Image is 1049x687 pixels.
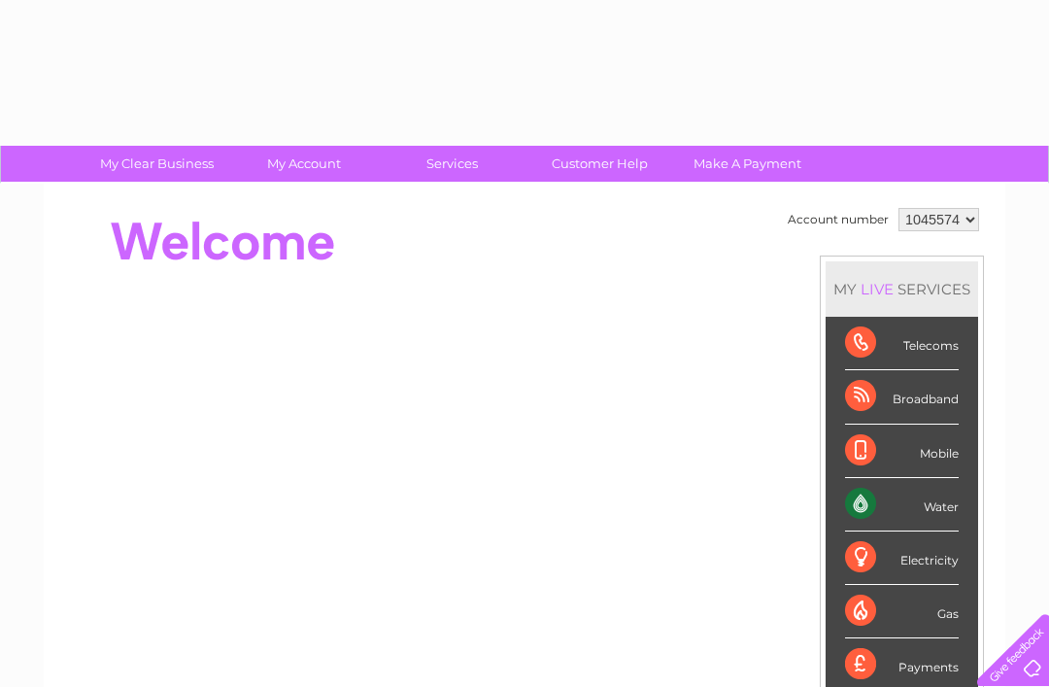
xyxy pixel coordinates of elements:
[372,146,532,182] a: Services
[667,146,828,182] a: Make A Payment
[845,585,959,638] div: Gas
[77,146,237,182] a: My Clear Business
[845,478,959,532] div: Water
[857,280,897,298] div: LIVE
[826,261,978,317] div: MY SERVICES
[845,532,959,585] div: Electricity
[783,203,894,236] td: Account number
[845,370,959,424] div: Broadband
[224,146,385,182] a: My Account
[845,317,959,370] div: Telecoms
[520,146,680,182] a: Customer Help
[845,425,959,478] div: Mobile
